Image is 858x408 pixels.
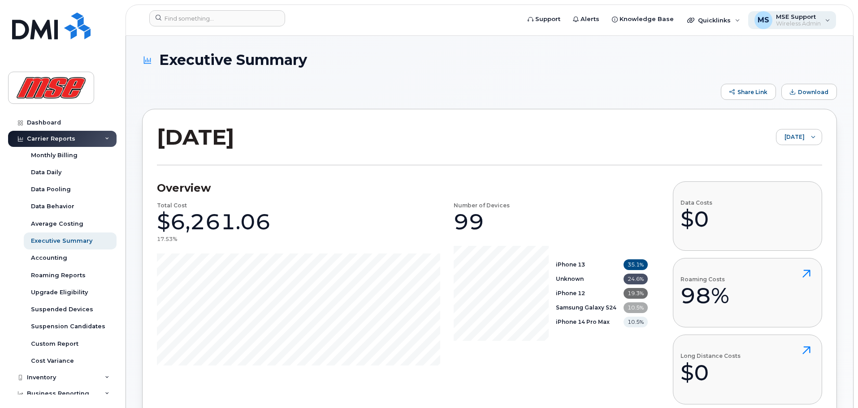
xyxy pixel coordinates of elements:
[673,258,822,327] button: Roaming Costs98%
[556,275,584,282] b: Unknown
[157,235,177,243] div: 17.53%
[776,129,805,146] span: August 2025
[454,208,484,235] div: 99
[680,200,712,206] h4: Data Costs
[556,318,610,325] b: iPhone 14 Pro Max
[159,52,307,68] span: Executive Summary
[624,317,648,327] span: 10.5%
[624,259,648,270] span: 35.1%
[454,202,510,208] h4: Number of Devices
[680,206,712,232] div: $0
[680,276,729,282] h4: Roaming Costs
[157,202,187,208] h4: Total Cost
[556,261,585,268] b: iPhone 13
[624,288,648,299] span: 19.3%
[680,353,741,359] h4: Long Distance Costs
[556,290,585,296] b: iPhone 12
[157,181,648,195] h3: Overview
[157,124,234,150] h2: [DATE]
[680,359,741,386] div: $0
[680,282,729,309] div: 98%
[673,335,822,404] button: Long Distance Costs$0
[781,84,837,100] button: Download
[721,84,776,100] button: Share Link
[556,304,616,311] b: Samsung Galaxy S24
[157,208,271,235] div: $6,261.06
[798,89,828,95] span: Download
[624,274,648,284] span: 24.6%
[624,302,648,313] span: 10.5%
[737,89,767,95] span: Share Link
